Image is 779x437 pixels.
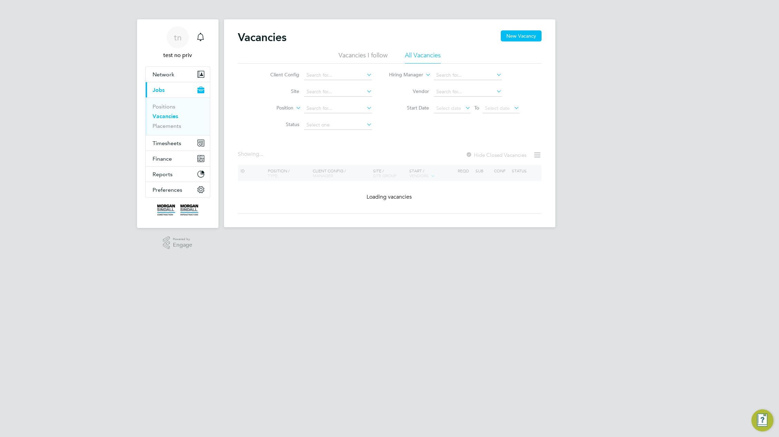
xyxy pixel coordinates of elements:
label: Vendor [389,88,429,94]
li: Vacancies I follow [339,51,388,64]
span: Engage [173,242,192,248]
span: Network [153,71,174,78]
input: Search for... [434,70,502,80]
a: Placements [153,123,181,129]
a: Positions [153,103,175,110]
button: Reports [146,167,210,182]
li: All Vacancies [405,51,441,64]
a: Vacancies [153,113,178,120]
div: Showing [238,151,265,158]
label: Position [254,105,293,112]
button: Finance [146,151,210,166]
label: Client Config [260,72,299,78]
label: Hide Closed Vacancies [466,152,526,158]
div: Jobs [146,97,210,135]
a: tntest no priv [145,26,210,59]
a: Powered byEngage [163,236,192,249]
span: Reports [153,171,173,178]
button: New Vacancy [501,30,542,41]
label: Site [260,88,299,94]
label: Hiring Manager [383,72,423,78]
input: Select one [304,120,372,130]
button: Network [146,67,210,82]
label: Status [260,121,299,127]
input: Search for... [304,87,372,97]
span: Powered by [173,236,192,242]
span: Finance [153,155,172,162]
span: test no priv [145,51,210,59]
span: Preferences [153,187,182,193]
button: Engage Resource Center [751,409,773,431]
span: Timesheets [153,140,181,146]
h2: Vacancies [238,30,286,44]
span: tn [174,33,182,42]
a: Go to home page [145,205,210,216]
img: morgansindall-logo-retina.png [157,205,198,216]
span: Jobs [153,87,165,93]
input: Search for... [434,87,502,97]
span: To [472,103,481,112]
input: Search for... [304,70,372,80]
button: Timesheets [146,135,210,151]
label: Start Date [389,105,429,111]
span: ... [259,151,263,158]
input: Search for... [304,104,372,113]
span: Select date [436,105,461,111]
button: Preferences [146,182,210,197]
nav: Main navigation [137,19,218,228]
span: Select date [485,105,510,111]
button: Jobs [146,82,210,97]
